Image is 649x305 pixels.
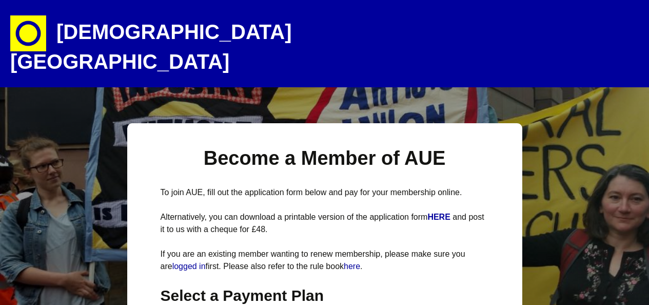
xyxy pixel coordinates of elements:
strong: HERE [427,213,450,221]
a: HERE [427,213,453,221]
a: here [344,262,360,271]
h1: Become a Member of AUE [161,146,489,171]
img: circle-e1448293145835.png [10,15,46,51]
p: To join AUE, fill out the application form below and pay for your membership online. [161,186,489,199]
p: Alternatively, you can download a printable version of the application form and post it to us wit... [161,211,489,236]
p: If you are an existing member wanting to renew membership, please make sure you are first. Please... [161,248,489,273]
span: Select a Payment Plan [161,287,324,304]
a: logged in [172,262,206,271]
